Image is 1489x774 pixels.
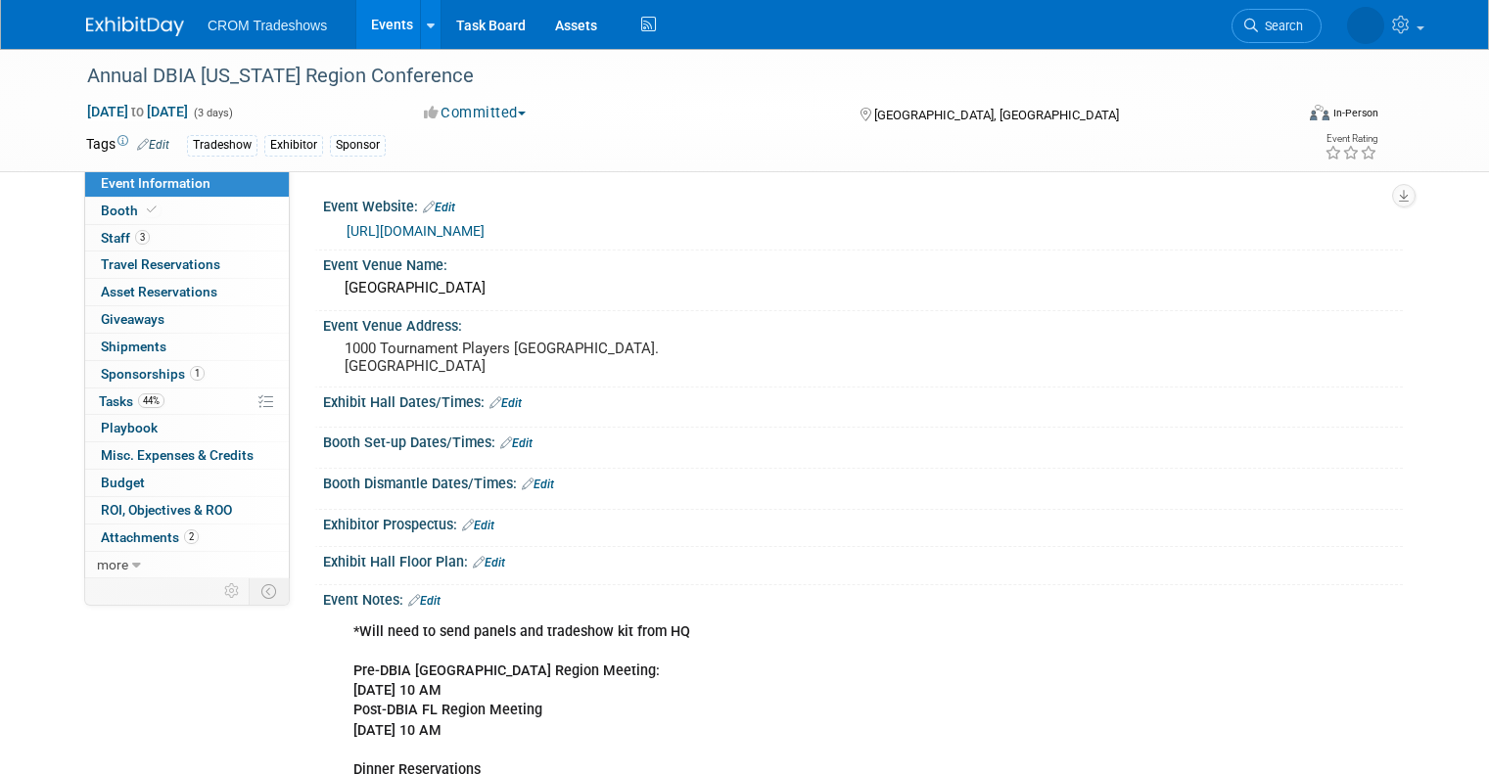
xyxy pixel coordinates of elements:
[85,198,289,224] a: Booth
[187,135,257,156] div: Tradeshow
[1258,19,1303,33] span: Search
[135,230,150,245] span: 3
[86,103,189,120] span: [DATE] [DATE]
[85,334,289,360] a: Shipments
[101,339,166,354] span: Shipments
[85,225,289,251] a: Staff3
[138,393,164,408] span: 44%
[137,138,169,152] a: Edit
[323,387,1403,413] div: Exhibit Hall Dates/Times:
[323,510,1403,535] div: Exhibitor Prospectus:
[86,17,184,36] img: ExhibitDay
[353,702,542,718] b: Post-DBIA FL Region Meeting
[85,524,289,551] a: Attachments2
[338,273,1388,303] div: [GEOGRAPHIC_DATA]
[101,420,158,435] span: Playbook
[85,497,289,524] a: ROI, Objectives & ROO
[423,201,455,214] a: Edit
[323,192,1403,217] div: Event Website:
[80,59,1269,94] div: Annual DBIA [US_STATE] Region Conference
[85,306,289,333] a: Giveaways
[97,557,128,572] span: more
[85,552,289,578] a: more
[101,175,210,191] span: Event Information
[473,556,505,569] a: Edit
[101,256,220,272] span: Travel Reservations
[85,279,289,305] a: Asset Reservations
[85,470,289,496] a: Budget
[101,475,145,490] span: Budget
[85,442,289,469] a: Misc. Expenses & Credits
[323,469,1403,494] div: Booth Dismantle Dates/Times:
[1332,106,1378,120] div: In-Person
[85,361,289,387] a: Sponsorships1
[101,203,161,218] span: Booth
[192,107,233,119] span: (3 days)
[86,134,169,157] td: Tags
[323,547,1403,572] div: Exhibit Hall Floor Plan:
[353,682,442,699] b: [DATE] 10 AM
[101,311,164,327] span: Giveaways
[1187,102,1378,131] div: Event Format
[147,205,157,215] i: Booth reservation complete
[1310,105,1329,120] img: Format-Inperson.png
[323,311,1403,336] div: Event Venue Address:
[522,478,554,491] a: Edit
[215,578,250,604] td: Personalize Event Tab Strip
[489,396,522,410] a: Edit
[208,18,327,33] span: CROM Tradeshows
[353,623,690,679] b: *Will need to send panels and tradeshow kit from HQ Pre-DBIA [GEOGRAPHIC_DATA] Region Meeting:
[99,393,164,409] span: Tasks
[874,108,1119,122] span: [GEOGRAPHIC_DATA], [GEOGRAPHIC_DATA]
[101,284,217,299] span: Asset Reservations
[250,578,290,604] td: Toggle Event Tabs
[85,170,289,197] a: Event Information
[323,250,1403,275] div: Event Venue Name:
[1232,9,1322,43] a: Search
[323,428,1403,453] div: Booth Set-up Dates/Times:
[101,447,254,463] span: Misc. Expenses & Credits
[1347,7,1384,44] img: Kristin Elliott
[347,223,485,239] a: [URL][DOMAIN_NAME]
[101,366,205,382] span: Sponsorships
[101,230,150,246] span: Staff
[500,436,533,450] a: Edit
[1325,134,1377,144] div: Event Rating
[330,135,386,156] div: Sponsor
[462,519,494,532] a: Edit
[323,585,1403,611] div: Event Notes:
[345,340,752,375] pre: 1000 Tournament Players [GEOGRAPHIC_DATA]. [GEOGRAPHIC_DATA]
[85,388,289,415] a: Tasks44%
[190,366,205,381] span: 1
[417,103,534,123] button: Committed
[184,529,199,544] span: 2
[264,135,323,156] div: Exhibitor
[85,415,289,441] a: Playbook
[408,594,441,608] a: Edit
[85,251,289,278] a: Travel Reservations
[101,529,199,545] span: Attachments
[128,104,147,119] span: to
[353,722,442,739] b: [DATE] 10 AM
[101,502,232,518] span: ROI, Objectives & ROO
